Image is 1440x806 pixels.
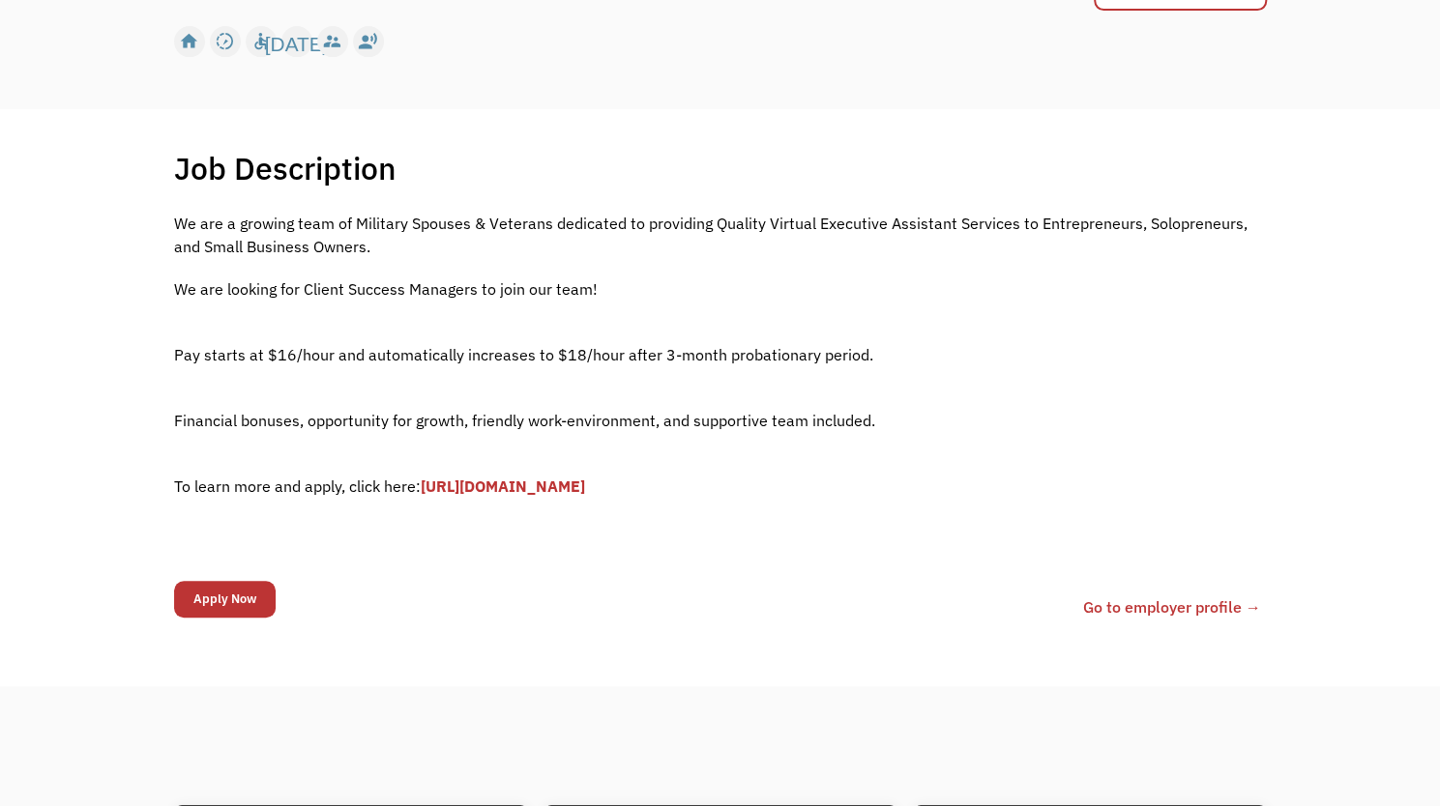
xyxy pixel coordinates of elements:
[174,386,1267,432] p: ‍ Financial bonuses, opportunity for growth, friendly work-environment, and supportive team inclu...
[174,212,1267,258] p: We are a growing team of Military Spouses & Veterans dedicated to providing Quality Virtual Execu...
[250,27,271,56] div: accessible
[1083,595,1261,619] a: Go to employer profile →
[174,581,276,618] input: Apply Now
[421,476,585,496] a: [URL][DOMAIN_NAME]
[174,149,397,187] h1: Job Description
[174,320,1267,366] p: ‍ Pay starts at $16/hour and automatically increases to $18/hour after 3-month probationary period.
[265,27,328,56] div: [DATE]
[174,576,276,622] form: Email Form
[179,27,199,56] div: home
[174,277,1267,301] p: We are looking for Client Success Managers to join our team!
[174,451,1267,498] p: ‍ To learn more and apply, click here:
[358,27,378,56] div: record_voice_over
[215,27,235,56] div: slow_motion_video
[322,27,342,56] div: supervisor_account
